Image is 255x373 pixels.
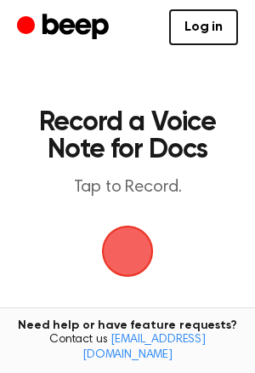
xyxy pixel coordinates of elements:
img: Beep Logo [102,226,153,277]
span: Contact us [10,333,245,363]
h1: Record a Voice Note for Docs [31,109,224,164]
a: [EMAIL_ADDRESS][DOMAIN_NAME] [82,334,206,361]
a: Log in [169,9,238,45]
p: Tap to Record. [31,177,224,198]
a: Beep [17,11,113,44]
